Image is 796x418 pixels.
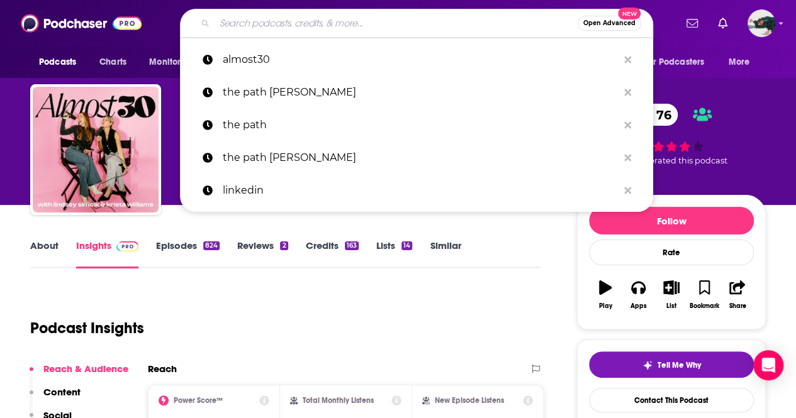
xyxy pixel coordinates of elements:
[644,104,678,126] span: 76
[30,363,128,386] button: Reach & Audience
[578,16,641,31] button: Open AdvancedNew
[748,9,775,37] img: User Profile
[223,141,618,174] p: the path ryan roslanksy
[688,272,720,317] button: Bookmark
[91,50,134,74] a: Charts
[215,13,578,33] input: Search podcasts, credits, & more...
[618,8,641,19] span: New
[631,104,678,126] a: 76
[376,239,412,268] a: Lists14
[180,9,653,38] div: Search podcasts, credits, & more...
[43,363,128,375] p: Reach & Audience
[149,53,194,71] span: Monitoring
[577,96,766,173] div: 76 6 peoplerated this podcast
[223,174,618,207] p: linkedin
[180,76,653,109] a: the path [PERSON_NAME]
[748,9,775,37] span: Logged in as fsg.publicity
[174,396,223,405] h2: Power Score™
[658,360,701,370] span: Tell Me Why
[33,87,159,212] img: Almost 30
[430,239,461,268] a: Similar
[30,239,59,268] a: About
[589,272,622,317] button: Play
[681,13,703,34] a: Show notifications dropdown
[180,109,653,141] a: the path
[654,156,727,165] span: rated this podcast
[589,239,754,265] div: Rate
[666,302,676,310] div: List
[223,109,618,141] p: the path
[303,396,374,405] h2: Total Monthly Listens
[237,239,288,268] a: Reviews2
[435,396,504,405] h2: New Episode Listens
[729,53,750,71] span: More
[21,11,142,35] img: Podchaser - Follow, Share and Rate Podcasts
[306,239,359,268] a: Credits163
[583,20,636,26] span: Open Advanced
[720,50,766,74] button: open menu
[655,272,688,317] button: List
[401,241,412,250] div: 14
[748,9,775,37] button: Show profile menu
[713,13,732,34] a: Show notifications dropdown
[99,53,126,71] span: Charts
[203,241,220,250] div: 824
[43,386,81,398] p: Content
[642,360,653,370] img: tell me why sparkle
[589,351,754,378] button: tell me why sparkleTell Me Why
[140,50,210,74] button: open menu
[39,53,76,71] span: Podcasts
[76,239,138,268] a: InsightsPodchaser Pro
[180,43,653,76] a: almost30
[690,302,719,310] div: Bookmark
[631,302,647,310] div: Apps
[30,50,92,74] button: open menu
[116,241,138,251] img: Podchaser Pro
[589,207,754,234] button: Follow
[30,386,81,409] button: Content
[644,53,704,71] span: For Podcasters
[148,363,177,375] h2: Reach
[180,174,653,207] a: linkedin
[345,241,359,250] div: 163
[636,50,722,74] button: open menu
[223,76,618,109] p: the path roslansky
[223,43,618,76] p: almost30
[30,319,144,338] h1: Podcast Insights
[721,272,754,317] button: Share
[729,302,746,310] div: Share
[156,239,220,268] a: Episodes824
[753,350,783,380] div: Open Intercom Messenger
[180,141,653,174] a: the path [PERSON_NAME]
[622,272,654,317] button: Apps
[599,302,612,310] div: Play
[280,241,288,250] div: 2
[589,388,754,412] a: Contact This Podcast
